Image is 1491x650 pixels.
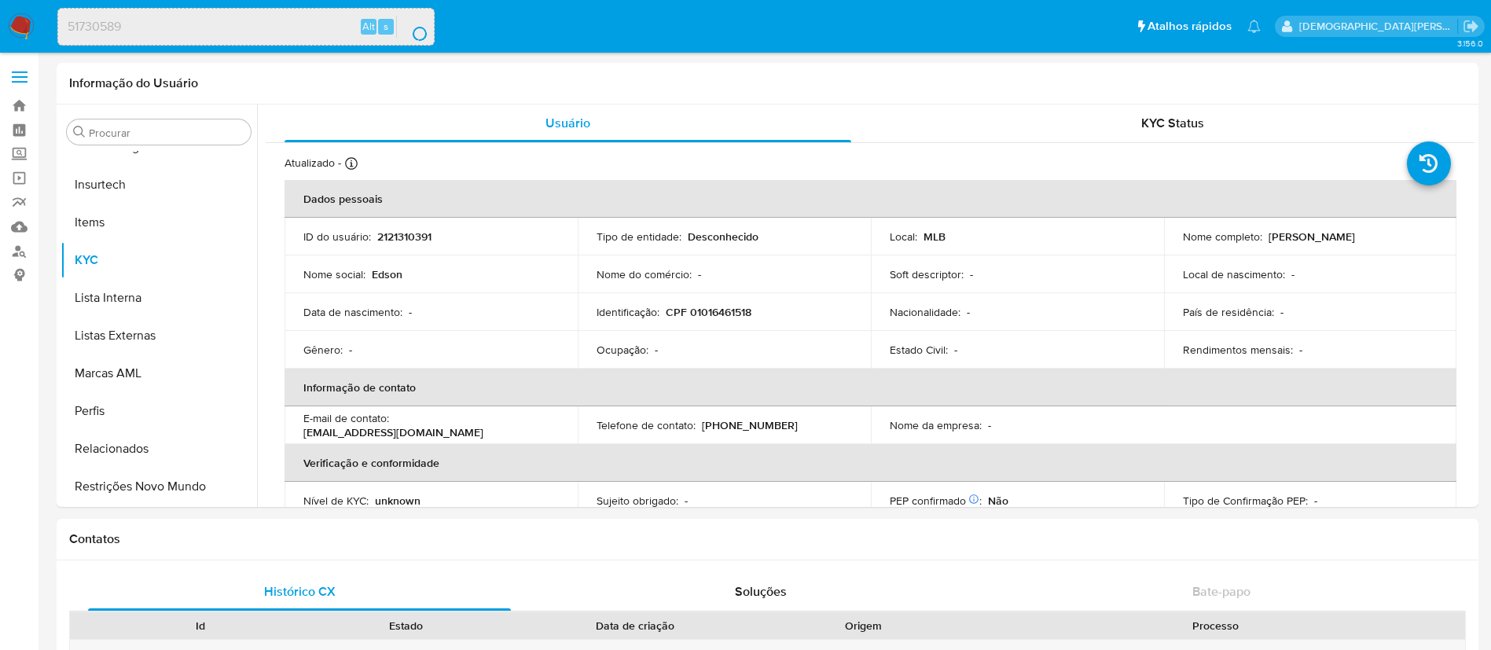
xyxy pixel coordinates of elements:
button: Restrições Novo Mundo [61,468,257,505]
p: - [1280,305,1284,319]
span: Usuário [545,114,590,132]
p: - [409,305,412,319]
p: Estado Civil : [890,343,948,357]
p: - [967,305,970,319]
h1: Contatos [69,531,1466,547]
button: Items [61,204,257,241]
p: Nacionalidade : [890,305,960,319]
span: Alt [362,19,375,34]
button: Insurtech [61,166,257,204]
span: Atalhos rápidos [1148,18,1232,35]
p: - [988,418,991,432]
p: [PERSON_NAME] [1269,230,1355,244]
span: Soluções [735,582,787,600]
p: Edson [372,267,402,281]
p: [EMAIL_ADDRESS][DOMAIN_NAME] [303,425,483,439]
p: [PHONE_NUMBER] [702,418,798,432]
div: Origem [772,618,956,633]
button: KYC [61,241,257,279]
p: Gênero : [303,343,343,357]
p: - [1291,267,1295,281]
p: Não [988,494,1008,508]
p: Data de nascimento : [303,305,402,319]
p: Tipo de entidade : [597,230,681,244]
a: Notificações [1247,20,1261,33]
h1: Informação do Usuário [69,75,198,91]
p: - [970,267,973,281]
p: Telefone de contato : [597,418,696,432]
div: Id [108,618,292,633]
p: - [698,267,701,281]
div: Estado [314,618,498,633]
p: - [1299,343,1302,357]
p: PEP confirmado : [890,494,982,508]
p: Nome social : [303,267,365,281]
p: 2121310391 [377,230,432,244]
button: Lista Interna [61,279,257,317]
p: Local de nascimento : [1183,267,1285,281]
th: Dados pessoais [285,180,1456,218]
p: - [685,494,688,508]
a: Sair [1463,18,1479,35]
p: - [349,343,352,357]
div: Processo [978,618,1454,633]
p: Nome do comércio : [597,267,692,281]
p: Identificação : [597,305,659,319]
button: Marcas AML [61,354,257,392]
button: Procurar [73,126,86,138]
p: - [954,343,957,357]
p: Soft descriptor : [890,267,964,281]
p: Sujeito obrigado : [597,494,678,508]
th: Informação de contato [285,369,1456,406]
button: Relacionados [61,430,257,468]
span: Histórico CX [264,582,336,600]
button: search-icon [396,16,428,38]
p: Nome completo : [1183,230,1262,244]
span: Bate-papo [1192,582,1250,600]
input: Procurar [89,126,244,140]
input: Pesquise usuários ou casos... [58,17,434,37]
p: MLB [924,230,946,244]
p: Nível de KYC : [303,494,369,508]
p: ID do usuário : [303,230,371,244]
button: Listas Externas [61,317,257,354]
p: Atualizado - [285,156,341,171]
p: País de residência : [1183,305,1274,319]
th: Verificação e conformidade [285,444,1456,482]
p: Local : [890,230,917,244]
div: Data de criação [520,618,750,633]
p: - [1314,494,1317,508]
p: Desconhecido [688,230,758,244]
span: s [384,19,388,34]
p: E-mail de contato : [303,411,389,425]
p: - [655,343,658,357]
p: Ocupação : [597,343,648,357]
p: thais.asantos@mercadolivre.com [1299,19,1458,34]
span: KYC Status [1141,114,1204,132]
p: Rendimentos mensais : [1183,343,1293,357]
button: Perfis [61,392,257,430]
p: CPF 01016461518 [666,305,751,319]
p: unknown [375,494,420,508]
p: Nome da empresa : [890,418,982,432]
p: Tipo de Confirmação PEP : [1183,494,1308,508]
